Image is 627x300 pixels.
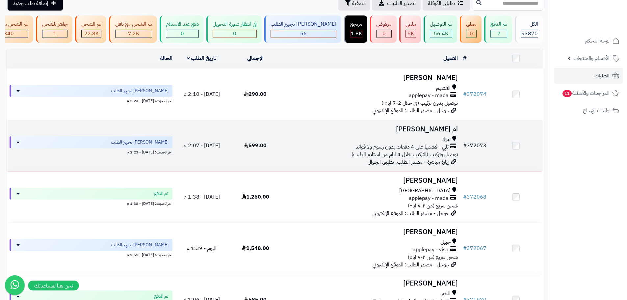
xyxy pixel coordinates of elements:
[271,20,336,28] div: [PERSON_NAME] تجهيز الطلب
[285,280,458,287] h3: [PERSON_NAME]
[430,20,452,28] div: تم التوصيل
[463,90,467,98] span: #
[187,244,217,252] span: اليوم - 1:39 م
[10,251,172,258] div: اخر تحديث: [DATE] - 2:55 م
[285,177,458,184] h3: [PERSON_NAME]
[350,20,362,28] div: مرتجع
[10,200,172,206] div: اخر تحديث: [DATE] - 1:38 م
[583,106,610,115] span: طلبات الإرجاع
[441,290,451,297] span: الخبر
[436,84,451,92] span: القصيم
[154,293,169,300] span: تم الدفع
[381,99,458,107] span: توصيل بدون تركيب (في خلال 2-7 ايام )
[463,90,486,98] a: #372074
[166,30,198,38] div: 0
[263,15,343,43] a: [PERSON_NAME] تجهيز الطلب 56
[458,15,483,43] a: معلق 0
[285,125,458,133] h3: ام [PERSON_NAME]
[497,30,501,38] span: 7
[4,30,14,38] span: 340
[463,193,486,201] a: #372068
[285,228,458,236] h3: [PERSON_NAME]
[382,30,386,38] span: 0
[184,193,220,201] span: [DATE] - 1:38 م
[406,30,416,38] div: 4950
[443,54,458,62] a: العميل
[398,15,422,43] a: ملغي 5K
[108,15,158,43] a: تم الشحن مع ناقل 7.2K
[285,74,458,82] h3: [PERSON_NAME]
[355,143,449,151] span: تابي - قسّمها على 4 دفعات بدون رسوم ولا فوائد
[352,150,458,158] span: توصيل وتركيب (التركيب خلال 4 ايام من استلام الطلب)
[594,71,610,80] span: الطلبات
[521,30,538,38] span: 93870
[115,20,152,28] div: تم الشحن مع ناقل
[582,18,621,32] img: logo-2.png
[554,33,623,49] a: لوحة التحكم
[466,30,476,38] div: 0
[242,244,269,252] span: 1,548.00
[244,142,267,150] span: 599.00
[463,244,486,252] a: #372067
[554,103,623,119] a: طلبات الإرجاع
[233,30,236,38] span: 0
[154,190,169,197] span: تم الدفع
[74,15,108,43] a: تم الشحن 22.8K
[430,30,452,38] div: 56407
[463,54,466,62] a: #
[35,15,74,43] a: جاهز للشحن 1
[213,30,256,38] div: 0
[399,187,451,195] span: [GEOGRAPHIC_DATA]
[205,15,263,43] a: في انتظار صورة التحويل 0
[351,30,362,38] span: 1.8K
[573,54,610,63] span: الأقسام والمنتجات
[128,30,139,38] span: 7.2K
[434,30,448,38] span: 56.4K
[373,107,449,115] span: جوجل - مصدر الطلب: الموقع الإلكتروني
[158,15,205,43] a: دفع عند الاستلام 0
[405,20,416,28] div: ملغي
[377,30,391,38] div: 0
[181,30,184,38] span: 0
[247,54,264,62] a: الإجمالي
[490,20,507,28] div: تم الدفع
[470,30,473,38] span: 0
[111,88,169,94] span: [PERSON_NAME] تجهيز الطلب
[10,97,172,104] div: اخر تحديث: [DATE] - 2:23 م
[409,92,449,99] span: applepay - mada
[491,30,507,38] div: 7
[271,30,336,38] div: 56
[187,54,217,62] a: تاريخ الطلب
[409,195,449,202] span: applepay - mada
[42,20,67,28] div: جاهز للشحن
[369,15,398,43] a: مرفوض 0
[116,30,152,38] div: 7223
[82,30,101,38] div: 22769
[10,148,172,155] div: اخر تحديث: [DATE] - 2:23 م
[585,36,610,45] span: لوحة التحكم
[53,30,57,38] span: 1
[408,202,458,210] span: شحن سريع (من ٢-٧ ايام)
[562,90,572,97] span: 11
[521,20,538,28] div: الكل
[213,20,257,28] div: في انتظار صورة التحويل
[184,90,220,98] span: [DATE] - 2:10 م
[407,30,414,38] span: 5K
[483,15,513,43] a: تم الدفع 7
[166,20,199,28] div: دفع عند الاستلام
[440,238,451,246] span: جبيل
[554,68,623,84] a: الطلبات
[244,90,267,98] span: 290.00
[463,142,486,150] a: #372073
[373,209,449,217] span: جوجل - مصدر الطلب: الموقع الإلكتروني
[84,30,99,38] span: 22.8K
[373,261,449,269] span: جوجل - مصدر الطلب: الموقع الإلكتروني
[351,30,362,38] div: 1799
[463,142,467,150] span: #
[242,193,269,201] span: 1,260.00
[408,253,458,261] span: شحن سريع (من ٢-٧ ايام)
[463,244,467,252] span: #
[160,54,172,62] a: الحالة
[463,193,467,201] span: #
[343,15,369,43] a: مرتجع 1.8K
